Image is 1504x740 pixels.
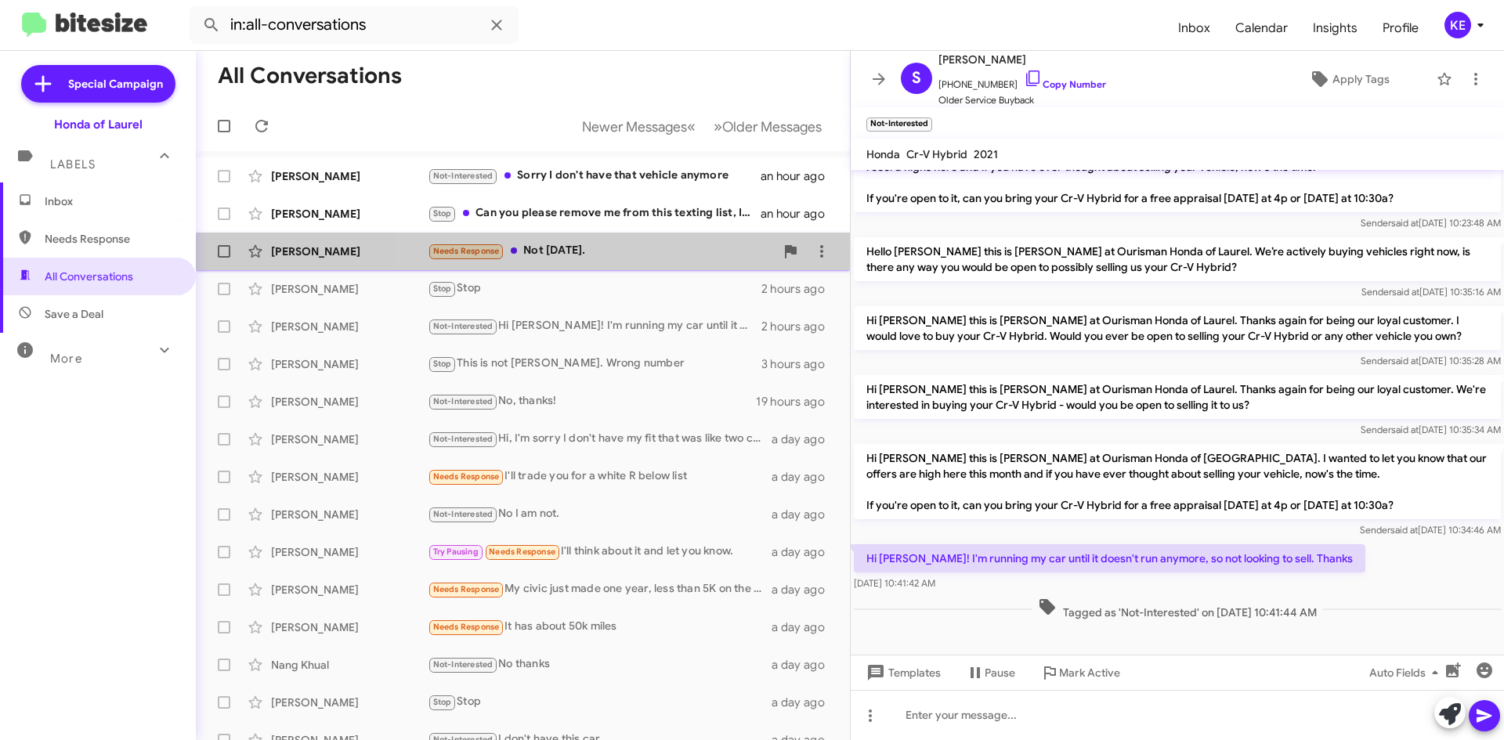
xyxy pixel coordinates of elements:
[1391,217,1419,229] span: said at
[854,306,1501,350] p: Hi [PERSON_NAME] this is [PERSON_NAME] at Ourisman Honda of Laurel. Thanks again for being our lo...
[866,117,932,132] small: Not-Interested
[428,618,772,636] div: It has about 50k miles
[854,444,1501,519] p: Hi [PERSON_NAME] this is [PERSON_NAME] at Ourisman Honda of [GEOGRAPHIC_DATA]. I wanted to let yo...
[1361,424,1501,435] span: Sender [DATE] 10:35:34 AM
[271,619,428,635] div: [PERSON_NAME]
[428,242,775,260] div: Not [DATE].
[704,110,831,143] button: Next
[761,319,837,334] div: 2 hours ago
[50,352,82,366] span: More
[271,657,428,673] div: Nang Khual
[1361,217,1501,229] span: Sender [DATE] 10:23:48 AM
[582,118,687,135] span: Newer Messages
[428,505,772,523] div: No I am not.
[1223,5,1300,51] span: Calendar
[772,507,837,522] div: a day ago
[45,269,133,284] span: All Conversations
[433,208,452,218] span: Stop
[271,431,428,447] div: [PERSON_NAME]
[271,319,428,334] div: [PERSON_NAME]
[1360,524,1501,536] span: Sender [DATE] 10:34:46 AM
[428,355,761,373] div: This is not [PERSON_NAME]. Wrong number
[271,507,428,522] div: [PERSON_NAME]
[851,659,953,687] button: Templates
[433,584,500,594] span: Needs Response
[21,65,175,103] a: Special Campaign
[1059,659,1120,687] span: Mark Active
[912,66,921,91] span: S
[772,582,837,597] div: a day ago
[1390,524,1418,536] span: said at
[1028,659,1133,687] button: Mark Active
[271,281,428,297] div: [PERSON_NAME]
[433,471,500,482] span: Needs Response
[271,469,428,485] div: [PERSON_NAME]
[761,206,837,222] div: an hour ago
[863,659,941,687] span: Templates
[1357,659,1457,687] button: Auto Fields
[271,206,428,222] div: [PERSON_NAME]
[854,137,1501,212] p: Hi [PERSON_NAME] this is [PERSON_NAME] at Ourisman Honda of Laurel. I wanted to let you know that...
[761,356,837,372] div: 3 hours ago
[985,659,1015,687] span: Pause
[772,469,837,485] div: a day ago
[428,655,772,673] div: No thanks
[772,695,837,710] div: a day ago
[428,467,772,486] div: I'll trade you for a white R below list
[428,693,772,711] div: Stop
[1166,5,1223,51] a: Inbox
[761,168,837,184] div: an hour ago
[1370,5,1431,51] span: Profile
[68,76,163,92] span: Special Campaign
[1024,78,1106,90] a: Copy Number
[50,157,96,171] span: Labels
[433,321,493,331] span: Not-Interested
[433,246,500,256] span: Needs Response
[573,110,705,143] button: Previous
[938,50,1106,69] span: [PERSON_NAME]
[1444,12,1471,38] div: KE
[271,168,428,184] div: [PERSON_NAME]
[45,193,178,209] span: Inbox
[433,509,493,519] span: Not-Interested
[433,547,479,557] span: Try Pausing
[433,434,493,444] span: Not-Interested
[772,619,837,635] div: a day ago
[953,659,1028,687] button: Pause
[271,394,428,410] div: [PERSON_NAME]
[1391,355,1419,366] span: said at
[489,547,555,557] span: Needs Response
[45,231,178,247] span: Needs Response
[428,317,761,335] div: Hi [PERSON_NAME]! I'm running my car until it doesn't run anymore, so not looking to sell. Thanks
[428,204,761,222] div: Can you please remove me from this texting list, I no longer have that Civic. Thank you
[906,147,967,161] span: Cr-V Hybrid
[428,280,761,298] div: Stop
[1032,597,1323,620] span: Tagged as 'Not-Interested' on [DATE] 10:41:44 AM
[772,431,837,447] div: a day ago
[756,394,837,410] div: 19 hours ago
[433,659,493,670] span: Not-Interested
[428,167,761,185] div: Sorry I don't have that vehicle anymore
[271,695,428,710] div: [PERSON_NAME]
[1300,5,1370,51] a: Insights
[433,697,452,707] span: Stop
[866,147,900,161] span: Honda
[854,237,1501,281] p: Hello [PERSON_NAME] this is [PERSON_NAME] at Ourisman Honda of Laurel. We’re actively buying vehi...
[271,244,428,259] div: [PERSON_NAME]
[1361,355,1501,366] span: Sender [DATE] 10:35:28 AM
[433,622,500,632] span: Needs Response
[772,657,837,673] div: a day ago
[687,117,696,136] span: «
[433,396,493,406] span: Not-Interested
[54,117,143,132] div: Honda of Laurel
[218,63,402,88] h1: All Conversations
[854,544,1365,572] p: Hi [PERSON_NAME]! I'm running my car until it doesn't run anymore, so not looking to sell. Thanks
[761,281,837,297] div: 2 hours ago
[1332,65,1390,93] span: Apply Tags
[428,580,772,598] div: My civic just made one year, less than 5K on the mileage. It's the pearl blue hatchback sport tou...
[271,582,428,597] div: [PERSON_NAME]
[433,359,452,369] span: Stop
[854,577,935,589] span: [DATE] 10:41:42 AM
